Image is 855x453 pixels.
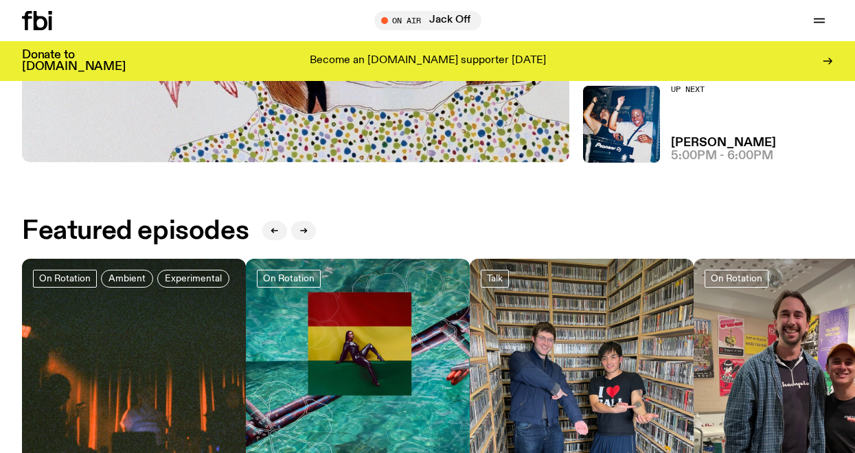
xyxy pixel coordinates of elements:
button: On AirJack Off [374,11,481,30]
a: On Rotation [705,270,768,288]
h2: Up Next [671,86,776,93]
span: On Rotation [263,273,315,283]
span: Experimental [165,273,222,283]
span: On Rotation [39,273,91,283]
span: Ambient [109,273,146,283]
span: On Rotation [711,273,762,283]
p: Become an [DOMAIN_NAME] supporter [DATE] [310,55,546,67]
a: On Rotation [33,270,97,288]
a: On Rotation [257,270,321,288]
a: [PERSON_NAME] [671,137,776,149]
a: Talk [481,270,509,288]
h3: Donate to [DOMAIN_NAME] [22,49,126,73]
span: 5:00pm - 6:00pm [671,150,773,162]
h2: Featured episodes [22,219,249,244]
span: Talk [487,273,503,283]
a: Ambient [101,270,153,288]
a: Experimental [157,270,229,288]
